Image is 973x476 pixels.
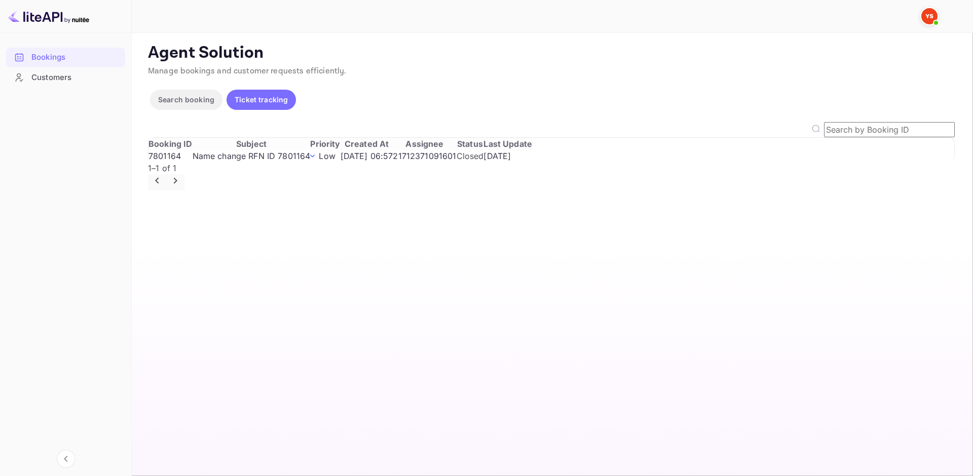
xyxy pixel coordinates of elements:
[6,48,125,66] a: Bookings
[148,66,347,76] span: Manage bookings and customer requests efficiently.
[824,122,955,137] input: Search by Booking ID
[393,138,456,150] th: Assignee
[319,150,335,162] p: Low
[457,138,484,150] th: Status
[6,68,125,87] a: Customers
[6,68,125,88] div: Customers
[31,72,120,84] div: Customers
[148,43,955,63] p: Agent Solution
[8,8,89,24] img: LiteAPI logo
[148,174,166,190] button: Go to previous page
[31,52,120,63] div: Bookings
[57,450,75,468] button: Collapse navigation
[193,138,311,150] th: Subject
[457,151,484,161] span: Closed
[235,94,288,105] p: Ticket tracking
[341,138,393,150] th: Created At
[6,48,125,67] div: Bookings
[393,150,456,162] td: 21712371091601
[148,150,193,162] td: 7801164
[483,138,532,150] th: Last Update
[483,150,532,162] td: [DATE]
[921,8,938,24] img: Yandex Support
[148,138,193,150] th: Booking ID
[148,162,955,174] p: 1–1 of 1
[166,174,184,190] button: Go to next page
[158,94,214,105] p: Search booking
[310,138,340,150] th: Priority
[193,150,311,162] td: Name change RFN ID 7801164
[341,150,393,162] td: [DATE] 06:57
